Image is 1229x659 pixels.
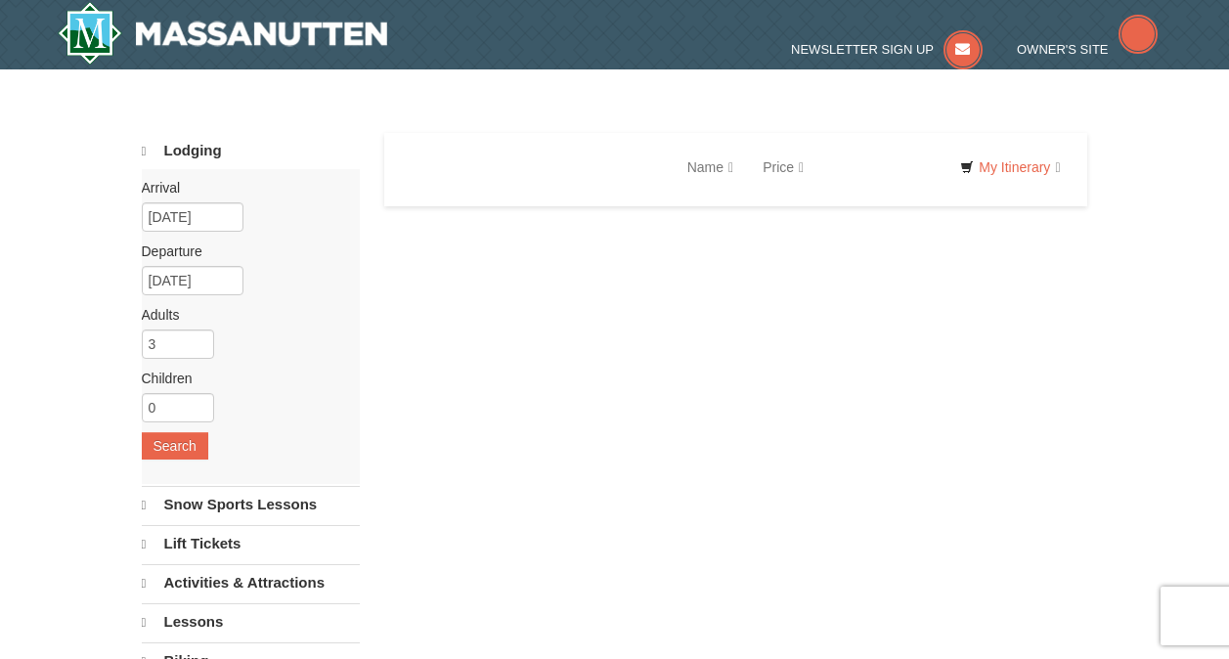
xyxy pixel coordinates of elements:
button: Search [142,432,208,460]
label: Arrival [142,178,345,198]
label: Departure [142,242,345,261]
a: My Itinerary [947,153,1073,182]
a: Lodging [142,133,360,169]
a: Activities & Attractions [142,564,360,601]
a: Lift Tickets [142,525,360,562]
span: Newsletter Sign Up [791,42,934,57]
label: Children [142,369,345,388]
label: Adults [142,305,345,325]
a: Name [673,148,748,187]
a: Price [748,148,818,187]
a: Massanutten Resort [58,2,388,65]
a: Lessons [142,603,360,640]
a: Owner's Site [1017,42,1158,57]
span: Owner's Site [1017,42,1109,57]
a: Snow Sports Lessons [142,486,360,523]
img: Massanutten Resort Logo [58,2,388,65]
a: Newsletter Sign Up [791,42,983,57]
